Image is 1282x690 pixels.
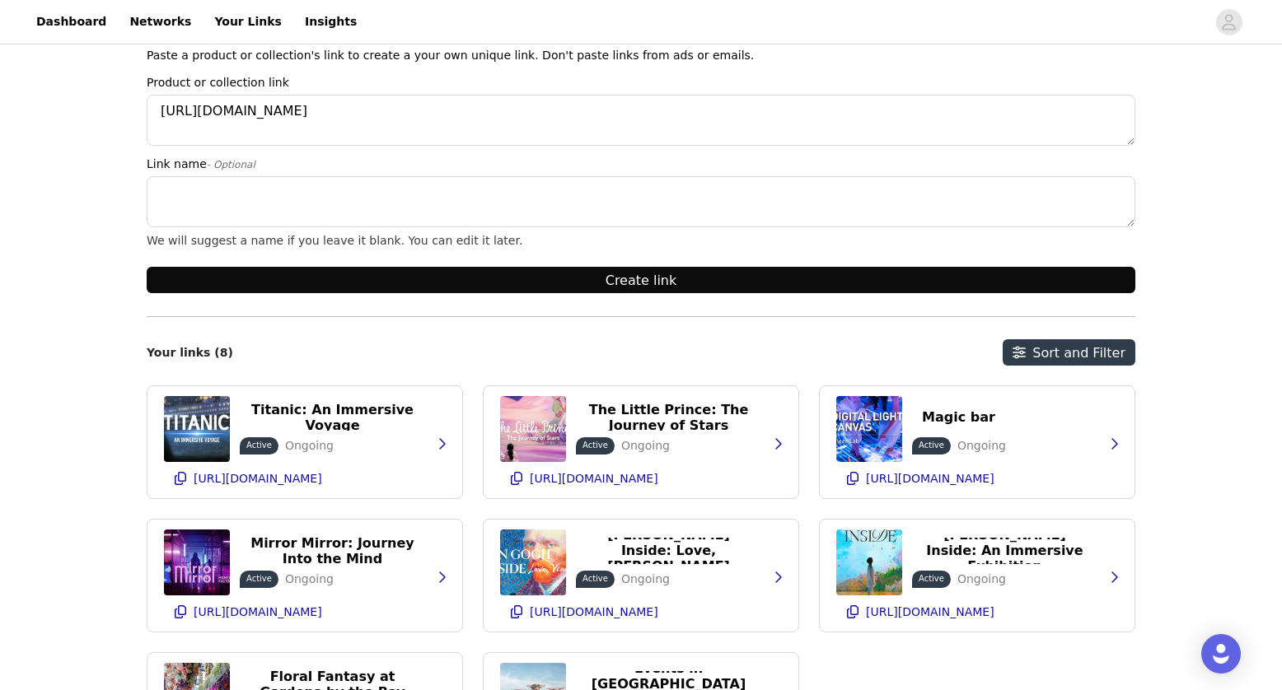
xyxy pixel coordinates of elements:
[147,74,1125,91] label: Product or collection link
[583,572,608,585] p: Active
[204,3,292,40] a: Your Links
[194,605,322,618] p: [URL][DOMAIN_NAME]
[164,396,230,462] img: Titanic: An Immersive Voyage - Singapore - Tickets | Fever
[285,437,334,455] p: Ongoing
[500,599,782,625] button: [URL][DOMAIN_NAME]
[957,437,1006,455] p: Ongoing
[621,571,670,588] p: Ongoing
[866,605,994,618] p: [URL][DOMAIN_NAME]
[583,439,608,451] p: Active
[621,437,670,455] p: Ongoing
[836,465,1118,492] button: [URL][DOMAIN_NAME]
[576,538,761,564] button: [PERSON_NAME] Inside: Love, [PERSON_NAME]
[164,529,230,595] img: Mirror Mirror: Journey Into the Mind - Singapore - Tickets | Fever
[26,3,116,40] a: Dashboard
[295,3,367,40] a: Insights
[957,571,1006,588] p: Ongoing
[919,572,944,585] p: Active
[194,472,322,485] p: [URL][DOMAIN_NAME]
[912,538,1097,564] button: [PERSON_NAME] Inside: An Immersive Exhibition
[530,605,658,618] p: [URL][DOMAIN_NAME]
[246,572,272,585] p: Active
[1201,634,1241,674] div: Open Intercom Messenger
[147,47,1135,64] p: Paste a product or collection's link to create a your own unique link. Don't paste links from ads...
[250,402,415,433] p: Titanic: An Immersive Voyage
[240,538,425,564] button: Mirror Mirror: Journey Into the Mind
[530,472,658,485] p: [URL][DOMAIN_NAME]
[1003,339,1135,366] button: Sort and Filter
[119,3,201,40] a: Networks
[164,465,446,492] button: [URL][DOMAIN_NAME]
[250,535,415,566] p: Mirror Mirror: Journey Into the Mind
[246,439,272,451] p: Active
[1221,9,1237,35] div: avatar
[164,599,446,625] button: [URL][DOMAIN_NAME]
[866,472,994,485] p: [URL][DOMAIN_NAME]
[500,396,566,462] img: The Little Prince: The Journey of Stars - Singapore - Tickets | Fever
[147,267,1135,293] button: Create link
[922,527,1088,574] p: [PERSON_NAME] Inside: An Immersive Exhibition
[147,346,233,360] h2: Your links (8)
[576,404,761,431] button: The Little Prince: The Journey of Stars
[586,527,751,574] p: [PERSON_NAME] Inside: Love, [PERSON_NAME]
[836,529,902,595] img: Monet Inside: Art Exhibition in Singapore - Tickets | Fever
[586,402,751,433] p: The Little Prince: The Journey of Stars
[147,234,1135,247] div: We will suggest a name if you leave it blank. You can edit it later.
[147,95,1135,146] textarea: [URL][DOMAIN_NAME]
[500,465,782,492] button: [URL][DOMAIN_NAME]
[285,571,334,588] p: Ongoing
[147,156,1125,173] label: Link name
[919,439,944,451] p: Active
[836,396,902,462] img: Digital Light Canvas by teamLab - Singapore - Tickets | Fever
[240,404,425,431] button: Titanic: An Immersive Voyage
[207,159,255,170] span: - Optional
[922,409,995,425] p: Magic bar
[912,404,1005,431] button: Magic bar
[836,599,1118,625] button: [URL][DOMAIN_NAME]
[500,529,566,595] img: Van Gogh Inside: An Immersive Exhibition - Singapore - Tickets | Fever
